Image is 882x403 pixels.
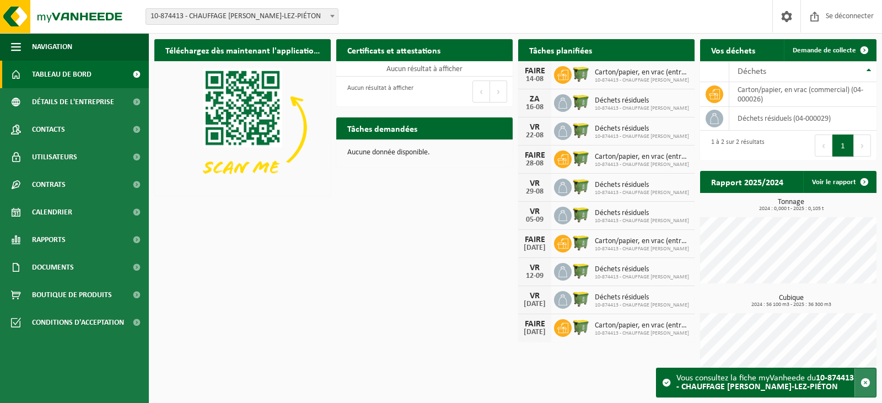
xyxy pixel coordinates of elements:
button: Suivant [490,80,507,103]
font: Contrats [32,181,66,189]
span: 10-874413 - CHAUFFAGE JULIEN PINON - GOUY-LEZ-PIÉTON [146,8,338,25]
img: WB-1100-HPE-GN-50 [572,65,590,83]
font: FAIRE [525,151,545,160]
font: Déchets résiduels [595,265,649,273]
font: Navigation [32,43,72,51]
font: 10-874413 - CHAUFFAGE [PERSON_NAME] [595,162,689,168]
font: 10-874413 - CHAUFFAGE [PERSON_NAME] [595,274,689,280]
img: WB-1100-HPE-GN-50 [572,149,590,168]
font: Aucune donnée disponible. [347,148,430,157]
font: [DATE] [524,244,546,252]
font: ZA [530,95,540,104]
font: Aucun résultat à afficher [386,65,462,73]
font: Carton/papier, en vrac (entreprise) [595,68,702,77]
img: WB-1100-HPE-GN-50 [572,93,590,111]
img: WB-1100-HPE-GN-50 [572,233,590,252]
font: 12-09 [526,272,544,280]
font: Contacts [32,126,65,134]
font: Calendrier [32,208,72,217]
font: 05-09 [526,216,544,224]
img: WB-1100-HPE-GN-50 [572,261,590,280]
font: 10-874413 - CHAUFFAGE [PERSON_NAME] [595,218,689,224]
font: Se déconnecter [826,12,874,20]
font: VR [530,264,540,272]
font: 10-874413 - CHAUFFAGE [PERSON_NAME] [595,330,689,336]
font: Tableau de bord [32,71,92,79]
font: 10-874413 - CHAUFFAGE [PERSON_NAME]-LEZ-PIÉTON [676,374,854,391]
font: Conditions d'acceptation [32,319,124,327]
font: Documents [32,264,74,272]
font: VR [530,292,540,300]
font: [DATE] [524,328,546,336]
img: WB-1100-HPE-GN-50 [572,177,590,196]
font: Tâches demandées [347,125,417,134]
font: VR [530,207,540,216]
a: Voir le rapport [803,171,875,193]
font: FAIRE [525,235,545,244]
font: 22-08 [526,131,544,139]
font: Rapport 2025/2024 [711,179,783,187]
button: Précédent [472,80,490,103]
font: Déchets résiduels [595,181,649,189]
font: 10-874413 - CHAUFFAGE [PERSON_NAME] [595,302,689,308]
font: VR [530,179,540,188]
font: Boutique de produits [32,291,112,299]
font: 10-874413 - CHAUFFAGE [PERSON_NAME]-LEZ-PIÉTON [150,12,321,20]
font: Certificats et attestations [347,47,440,56]
img: WB-1100-HPE-GN-50 [572,289,590,308]
a: Demande de collecte [784,39,875,61]
font: 29-08 [526,187,544,196]
font: Demande de collecte [793,47,856,54]
font: Déchets résiduels [595,293,649,302]
font: Carton/papier, en vrac (entreprise) [595,237,702,245]
font: Déchets résiduels [595,125,649,133]
font: 1 [841,142,845,151]
font: Cubique [779,294,804,302]
font: FAIRE [525,67,545,76]
font: 16-08 [526,103,544,111]
font: Utilisateurs [32,153,77,162]
font: Rapports [32,236,66,244]
button: Précédent [815,135,832,157]
font: 10-874413 - CHAUFFAGE [PERSON_NAME] [595,105,689,111]
img: WB-1100-HPE-GN-50 [572,318,590,336]
font: VR [530,123,540,132]
font: Vous consultez la fiche myVanheede du [676,374,816,383]
font: Tâches planifiées [529,47,592,56]
img: Téléchargez l'application VHEPlus [154,61,331,194]
font: Déchets résiduels [595,209,649,217]
font: 14-08 [526,75,544,83]
font: FAIRE [525,320,545,329]
font: déchets résiduels (04-000029) [738,115,831,123]
font: Déchets résiduels [595,96,649,105]
button: 1 [832,135,854,157]
font: 2024 : 56 100 m3 - 2025 : 36 300 m3 [751,302,831,308]
span: 10-874413 - CHAUFFAGE JULIEN PINON - GOUY-LEZ-PIÉTON [146,9,338,24]
font: [DATE] [524,300,546,308]
font: Carton/papier, en vrac (entreprise) [595,153,702,161]
font: carton/papier, en vrac (commercial) (04-000026) [738,86,863,103]
font: Carton/papier, en vrac (entreprise) [595,321,702,330]
img: WB-1100-HPE-GN-50 [572,121,590,139]
font: Voir le rapport [812,179,856,186]
font: 1 à 2 sur 2 résultats [711,139,765,146]
font: Vos déchets [711,47,755,56]
button: Suivant [854,135,871,157]
font: 2024 : 0,000 t - 2025 : 0,105 t [759,206,824,212]
font: 10-874413 - CHAUFFAGE [PERSON_NAME] [595,77,689,83]
font: Aucun résultat à afficher [347,85,413,92]
font: Téléchargez dès maintenant l'application Vanheede+ ! [165,47,367,56]
font: Tonnage [778,198,804,206]
font: 10-874413 - CHAUFFAGE [PERSON_NAME] [595,133,689,139]
font: 10-874413 - CHAUFFAGE [PERSON_NAME] [595,190,689,196]
font: Déchets [738,67,766,76]
img: WB-1100-HPE-GN-50 [572,205,590,224]
font: 28-08 [526,159,544,168]
font: Détails de l'entreprise [32,98,114,106]
font: 10-874413 - CHAUFFAGE [PERSON_NAME] [595,246,689,252]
